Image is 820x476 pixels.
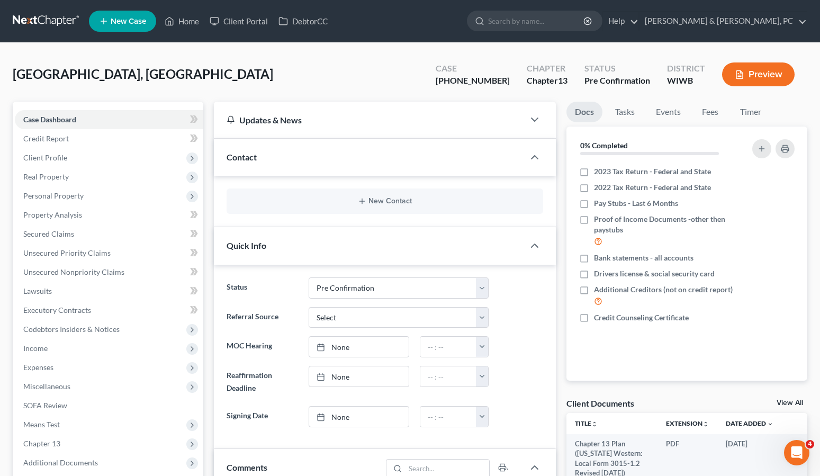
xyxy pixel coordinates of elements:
a: Unsecured Priority Claims [15,244,203,263]
a: Case Dashboard [15,110,203,129]
a: Tasks [607,102,643,122]
span: Additional Documents [23,458,98,467]
a: Date Added expand_more [726,419,773,427]
input: -- : -- [420,407,477,427]
span: Income [23,344,48,353]
iframe: Intercom live chat [784,440,809,465]
span: Bank statements - all accounts [594,253,693,263]
span: Codebtors Insiders & Notices [23,325,120,334]
span: Means Test [23,420,60,429]
a: Help [603,12,638,31]
a: Lawsuits [15,282,203,301]
a: None [309,407,409,427]
button: New Contact [235,197,534,205]
span: 2022 Tax Return - Federal and State [594,182,711,193]
span: Drivers license & social security card [594,268,715,279]
span: Client Profile [23,153,67,162]
span: Chapter 13 [23,439,60,448]
label: Signing Date [221,406,303,427]
div: Status [584,62,650,75]
input: -- : -- [420,366,477,387]
span: Personal Property [23,191,84,200]
a: Executory Contracts [15,301,203,320]
a: None [309,366,409,387]
a: Titleunfold_more [575,419,598,427]
span: Contact [227,152,257,162]
input: -- : -- [420,337,477,357]
label: Referral Source [221,307,303,328]
a: Credit Report [15,129,203,148]
div: Pre Confirmation [584,75,650,87]
a: SOFA Review [15,396,203,415]
button: Preview [722,62,795,86]
span: 2023 Tax Return - Federal and State [594,166,711,177]
a: Client Portal [204,12,273,31]
span: SOFA Review [23,401,67,410]
span: Executory Contracts [23,306,91,315]
a: None [309,337,409,357]
span: Pay Stubs - Last 6 Months [594,198,678,209]
i: unfold_more [702,421,709,427]
span: Credit Report [23,134,69,143]
a: DebtorCC [273,12,333,31]
input: Search by name... [488,11,585,31]
span: Miscellaneous [23,382,70,391]
span: Credit Counseling Certificate [594,312,689,323]
div: Chapter [527,62,567,75]
span: Expenses [23,363,53,372]
a: View All [777,399,803,407]
span: [GEOGRAPHIC_DATA], [GEOGRAPHIC_DATA] [13,66,273,82]
a: Extensionunfold_more [666,419,709,427]
i: expand_more [767,421,773,427]
span: Real Property [23,172,69,181]
span: Secured Claims [23,229,74,238]
label: MOC Hearing [221,336,303,357]
span: Unsecured Priority Claims [23,248,111,257]
div: Chapter [527,75,567,87]
a: Timer [732,102,770,122]
span: Case Dashboard [23,115,76,124]
span: Additional Creditors (not on credit report) [594,284,733,295]
a: Unsecured Nonpriority Claims [15,263,203,282]
div: Client Documents [566,398,634,409]
div: Updates & News [227,114,511,125]
span: Proof of Income Documents -other then paystubs [594,214,738,235]
span: Unsecured Nonpriority Claims [23,267,124,276]
a: [PERSON_NAME] & [PERSON_NAME], PC [639,12,807,31]
a: Events [647,102,689,122]
a: Home [159,12,204,31]
span: 4 [806,440,814,448]
span: Quick Info [227,240,266,250]
span: New Case [111,17,146,25]
span: Property Analysis [23,210,82,219]
strong: 0% Completed [580,141,628,150]
span: 13 [558,75,567,85]
div: District [667,62,705,75]
span: Comments [227,462,267,472]
label: Reaffirmation Deadline [221,366,303,398]
i: unfold_more [591,421,598,427]
span: Lawsuits [23,286,52,295]
a: Docs [566,102,602,122]
a: Secured Claims [15,224,203,244]
div: [PHONE_NUMBER] [436,75,510,87]
a: Fees [693,102,727,122]
div: WIWB [667,75,705,87]
label: Status [221,277,303,299]
div: Case [436,62,510,75]
a: Property Analysis [15,205,203,224]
